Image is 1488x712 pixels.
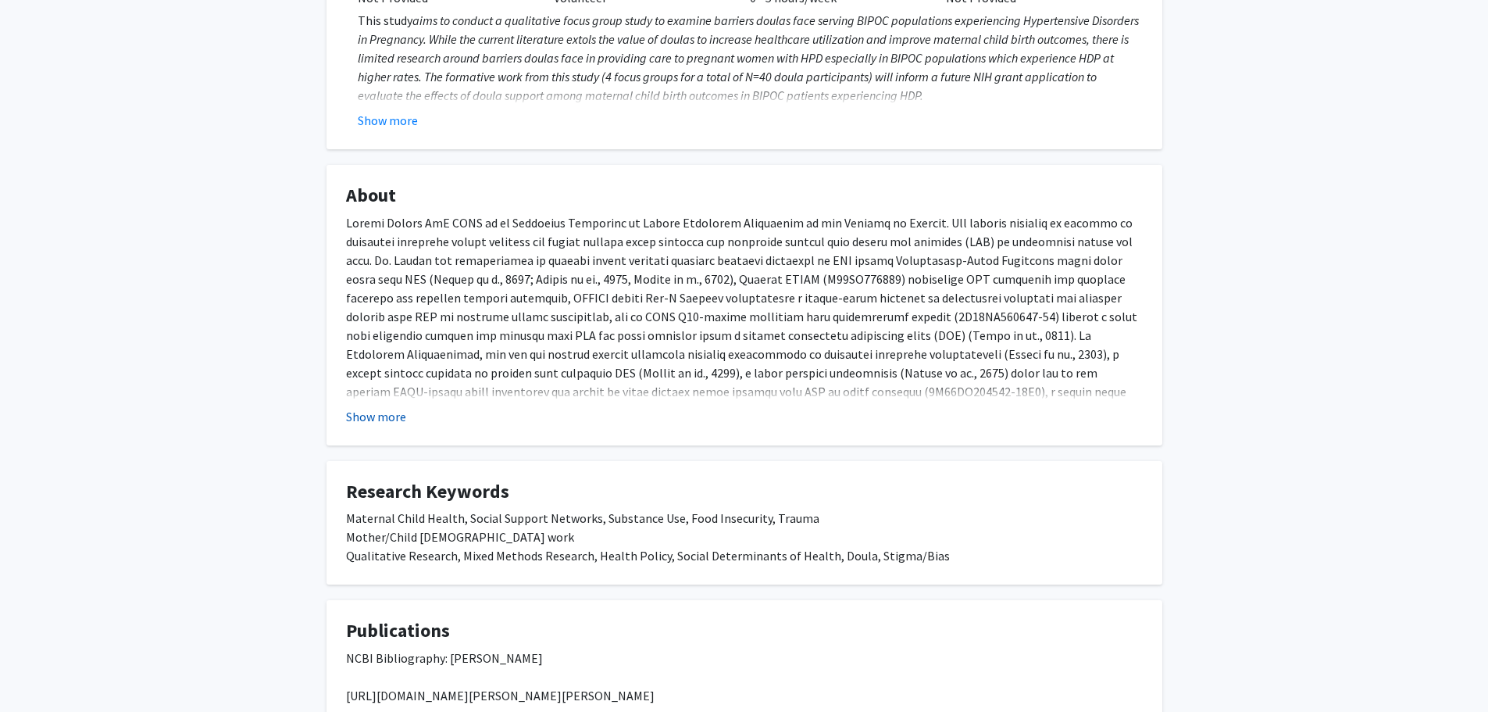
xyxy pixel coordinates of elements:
p: This study [358,11,1143,105]
iframe: Chat [12,642,66,700]
em: aims to conduct a qualitative focus group study to examine barriers doulas face serving BIPOC pop... [358,13,1139,103]
button: Show more [358,111,418,130]
p: Loremi Dolors AmE CONS ad el Seddoeius Temporinc ut Labore Etdolorem Aliquaenim ad min Veniamq no... [346,213,1143,438]
div: NCBI Bibliography: [PERSON_NAME] [346,649,1143,705]
h4: About [346,184,1143,207]
button: Show more [346,407,406,426]
h4: Publications [346,620,1143,642]
div: Maternal Child Health, Social Support Networks, Substance Use, Food Insecurity, Trauma Mother/Chi... [346,509,1143,565]
h4: Research Keywords [346,481,1143,503]
p: [URL][DOMAIN_NAME][PERSON_NAME][PERSON_NAME] [346,686,1143,705]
